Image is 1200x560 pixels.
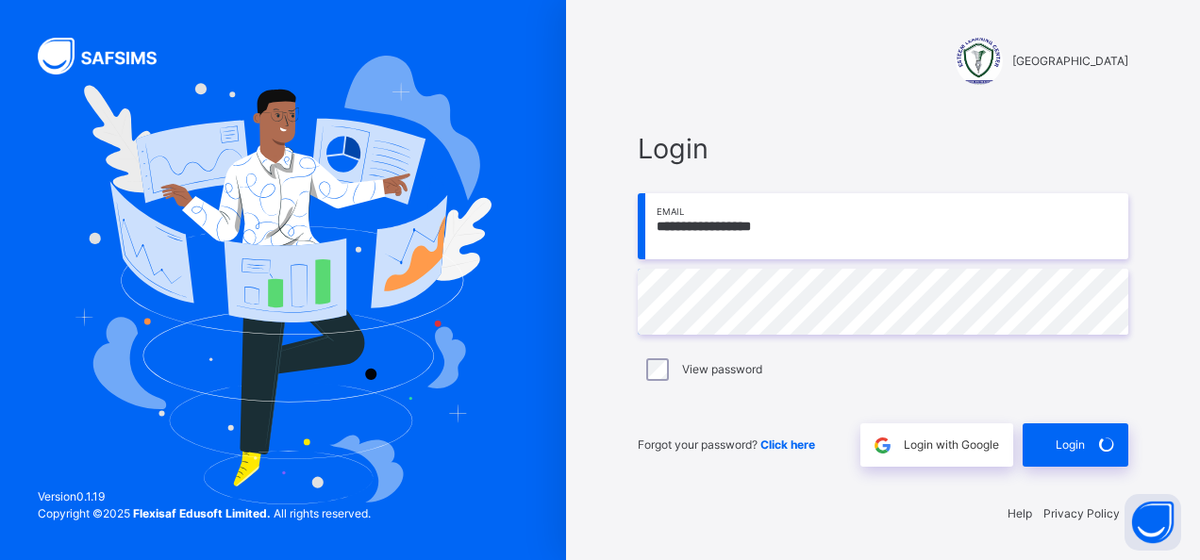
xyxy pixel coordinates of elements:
a: Help [1008,506,1032,520]
span: [GEOGRAPHIC_DATA] [1012,53,1128,70]
img: Hero Image [75,56,492,503]
span: Login [638,128,1128,169]
strong: Flexisaf Edusoft Limited. [133,506,271,520]
img: SAFSIMS Logo [38,38,179,74]
span: Forgot your password? [638,437,815,452]
label: View password [682,361,762,378]
a: Click here [760,437,815,452]
span: Copyright © 2025 All rights reserved. [38,506,371,520]
span: Login with Google [904,436,999,453]
span: Login [1056,436,1085,453]
img: google.396cfc9801f0270233282035f929180a.svg [872,435,893,456]
span: Version 0.1.19 [38,488,371,505]
button: Open asap [1125,494,1181,551]
a: Privacy Policy [1043,506,1120,520]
